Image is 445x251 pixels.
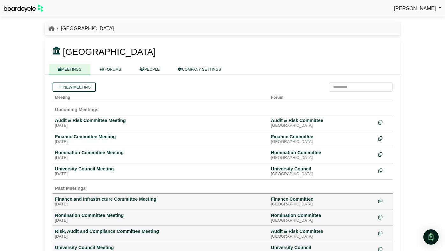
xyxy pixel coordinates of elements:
a: University Council [GEOGRAPHIC_DATA] [271,166,373,177]
div: Nomination Committee [271,212,373,218]
div: [GEOGRAPHIC_DATA] [271,140,373,145]
div: [DATE] [55,155,266,161]
a: Audit & Risk Committee [GEOGRAPHIC_DATA] [271,228,373,239]
div: [GEOGRAPHIC_DATA] [271,218,373,223]
div: Finance Committee Meeting [55,134,266,140]
a: Nomination Committee [GEOGRAPHIC_DATA] [271,212,373,223]
div: Nomination Committee [271,150,373,155]
div: University Council [271,166,373,172]
a: Finance Committee [GEOGRAPHIC_DATA] [271,134,373,145]
div: Finance and Infrastructure Committee Meeting [55,196,266,202]
div: [GEOGRAPHIC_DATA] [271,172,373,177]
div: Make a copy [378,166,390,175]
th: Meeting [53,92,269,101]
div: University Council [271,245,373,250]
div: [DATE] [55,218,266,223]
div: Make a copy [378,150,390,158]
div: Make a copy [378,134,390,142]
div: [DATE] [55,123,266,128]
div: [DATE] [55,140,266,145]
a: [PERSON_NAME] [394,4,441,13]
div: Audit & Risk Committee [271,118,373,123]
span: [GEOGRAPHIC_DATA] [63,47,155,57]
a: Finance Committee [GEOGRAPHIC_DATA] [271,196,373,207]
a: Finance Committee Meeting [DATE] [55,134,266,145]
a: Risk, Audit and Compliance Committee Meeting [DATE] [55,228,266,239]
div: [GEOGRAPHIC_DATA] [271,202,373,207]
span: Upcoming Meetings [55,107,99,112]
div: Make a copy [378,196,390,205]
a: Nomination Committee Meeting [DATE] [55,212,266,223]
div: [GEOGRAPHIC_DATA] [271,123,373,128]
span: [PERSON_NAME] [394,6,436,11]
div: University Council Meeting [55,166,266,172]
a: MEETINGS [49,64,91,75]
div: Make a copy [378,212,390,221]
img: BoardcycleBlackGreen-aaafeed430059cb809a45853b8cf6d952af9d84e6e89e1f1685b34bfd5cb7d64.svg [4,4,43,12]
a: University Council Meeting [DATE] [55,166,266,177]
div: Nomination Committee Meeting [55,150,266,155]
div: Risk, Audit and Compliance Committee Meeting [55,228,266,234]
span: Past Meetings [55,186,86,191]
div: University Council Meeting [55,245,266,250]
a: COMPANY SETTINGS [169,64,230,75]
th: Forum [269,92,376,101]
a: FORUMS [90,64,130,75]
div: Audit & Risk Committee Meeting [55,118,266,123]
div: Open Intercom Messenger [423,229,439,245]
a: Audit & Risk Committee [GEOGRAPHIC_DATA] [271,118,373,128]
div: [GEOGRAPHIC_DATA] [271,155,373,161]
a: New meeting [53,82,96,92]
div: Make a copy [378,118,390,126]
a: Audit & Risk Committee Meeting [DATE] [55,118,266,128]
div: Finance Committee [271,196,373,202]
a: PEOPLE [130,64,169,75]
div: [DATE] [55,172,266,177]
a: Nomination Committee Meeting [DATE] [55,150,266,161]
div: [GEOGRAPHIC_DATA] [271,234,373,239]
li: [GEOGRAPHIC_DATA] [54,25,114,33]
div: Finance Committee [271,134,373,140]
div: Make a copy [378,228,390,237]
div: [DATE] [55,202,266,207]
a: Nomination Committee [GEOGRAPHIC_DATA] [271,150,373,161]
nav: breadcrumb [49,25,114,33]
div: Audit & Risk Committee [271,228,373,234]
div: Nomination Committee Meeting [55,212,266,218]
div: [DATE] [55,234,266,239]
a: Finance and Infrastructure Committee Meeting [DATE] [55,196,266,207]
